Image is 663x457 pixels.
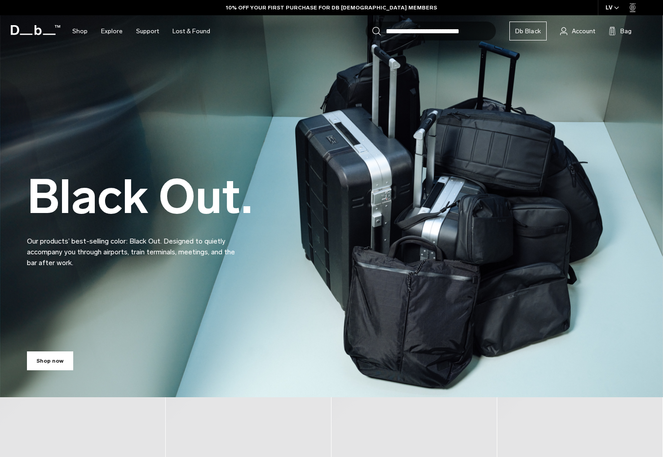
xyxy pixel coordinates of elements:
button: Bag [609,26,632,36]
a: Lost & Found [172,15,210,47]
nav: Main Navigation [66,15,217,47]
a: Shop now [27,351,73,370]
a: 10% OFF YOUR FIRST PURCHASE FOR DB [DEMOGRAPHIC_DATA] MEMBERS [226,4,437,12]
h2: Black Out. [27,173,252,221]
a: Explore [101,15,123,47]
a: Db Black [509,22,547,40]
span: Account [572,27,595,36]
span: Bag [620,27,632,36]
p: Our products’ best-selling color: Black Out. Designed to quietly accompany you through airports, ... [27,225,243,268]
a: Account [560,26,595,36]
a: Support [136,15,159,47]
a: Shop [72,15,88,47]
